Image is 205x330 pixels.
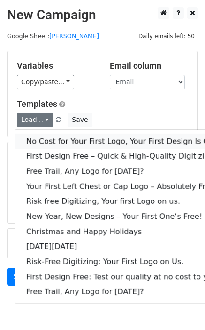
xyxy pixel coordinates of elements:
[17,75,74,89] a: Copy/paste...
[135,32,198,40] a: Daily emails left: 50
[135,31,198,41] span: Daily emails left: 50
[17,113,53,127] a: Load...
[7,7,198,23] h2: New Campaign
[110,61,189,71] h5: Email column
[158,285,205,330] iframe: Chat Widget
[17,99,57,109] a: Templates
[7,32,99,40] small: Google Sheet:
[17,61,96,71] h5: Variables
[49,32,99,40] a: [PERSON_NAME]
[7,268,38,286] a: Send
[68,113,92,127] button: Save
